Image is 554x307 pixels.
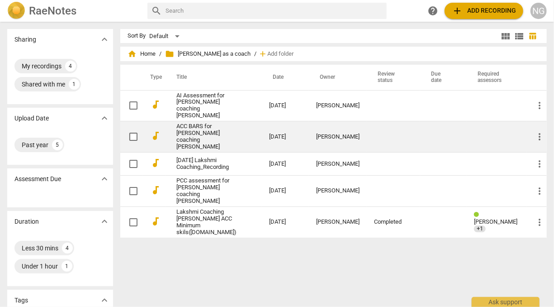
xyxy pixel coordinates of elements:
[29,5,76,17] h2: RaeNotes
[62,261,72,272] div: 1
[514,31,525,42] span: view_list
[98,215,111,228] button: Show more
[150,99,161,110] span: audiotrack
[98,33,111,46] button: Show more
[22,140,48,149] div: Past year
[22,244,58,253] div: Less 30 mins
[534,131,545,142] span: more_vert
[262,153,309,176] td: [DATE]
[14,296,28,305] p: Tags
[367,65,420,90] th: Review status
[7,2,140,20] a: LogoRaeNotes
[14,35,36,44] p: Sharing
[262,90,309,121] td: [DATE]
[262,65,309,90] th: Date
[534,158,545,169] span: more_vert
[316,219,360,225] div: [PERSON_NAME]
[62,243,73,254] div: 4
[452,5,516,16] span: Add recording
[7,2,25,20] img: Logo
[499,29,512,43] button: Tile view
[262,176,309,207] td: [DATE]
[474,218,517,225] span: [PERSON_NAME]
[128,49,137,58] span: home
[150,185,161,196] span: audiotrack
[150,216,161,227] span: audiotrack
[467,65,527,90] th: Required assessors
[530,3,547,19] button: NG
[165,49,251,58] span: [PERSON_NAME] as a coach
[14,174,61,184] p: Assessment Due
[98,111,111,125] button: Show more
[452,5,463,16] span: add
[427,5,438,16] span: help
[529,32,537,40] span: table_chart
[316,102,360,109] div: [PERSON_NAME]
[534,100,545,111] span: more_vert
[445,3,523,19] button: Upload
[165,49,174,58] span: folder
[166,4,383,18] input: Search
[98,172,111,186] button: Show more
[98,293,111,307] button: Show more
[176,177,237,205] a: PCC assessment for [PERSON_NAME] coaching [PERSON_NAME]
[420,65,467,90] th: Due date
[14,217,39,226] p: Duration
[176,209,237,236] a: Lakshmi Coaching [PERSON_NAME] ACC Minimum skils([DOMAIN_NAME])
[316,161,360,168] div: [PERSON_NAME]
[309,65,367,90] th: Owner
[262,121,309,153] td: [DATE]
[52,139,63,150] div: 5
[22,262,58,271] div: Under 1 hour
[500,31,511,42] span: view_module
[166,65,262,90] th: Title
[159,51,161,58] span: /
[150,130,161,141] span: audiotrack
[99,113,110,124] span: expand_more
[316,134,360,140] div: [PERSON_NAME]
[316,187,360,194] div: [PERSON_NAME]
[526,29,540,43] button: Table view
[14,114,49,123] p: Upload Date
[69,79,80,90] div: 1
[143,65,166,90] th: Type
[150,158,161,168] span: audiotrack
[176,157,237,171] a: [DATE] Lakshmi Coaching_Recording
[512,29,526,43] button: List view
[176,123,237,150] a: ACC BARS for [PERSON_NAME] coaching [PERSON_NAME]
[99,216,110,227] span: expand_more
[474,225,486,232] span: +1
[176,92,237,120] a: AI Assessment for [PERSON_NAME] coaching [PERSON_NAME]
[65,61,76,72] div: 4
[472,297,540,307] div: Ask support
[534,186,545,197] span: more_vert
[99,295,110,306] span: expand_more
[151,5,162,16] span: search
[425,3,441,19] a: Help
[22,80,65,89] div: Shared with me
[474,211,483,218] span: Review status: completed
[254,51,256,58] span: /
[128,49,156,58] span: Home
[374,219,413,225] div: Completed
[149,29,183,43] div: Default
[22,62,62,71] div: My recordings
[128,33,146,39] div: Sort By
[534,217,545,228] span: more_vert
[258,49,267,58] span: add
[267,51,294,58] span: Add folder
[99,173,110,184] span: expand_more
[262,206,309,238] td: [DATE]
[99,34,110,45] span: expand_more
